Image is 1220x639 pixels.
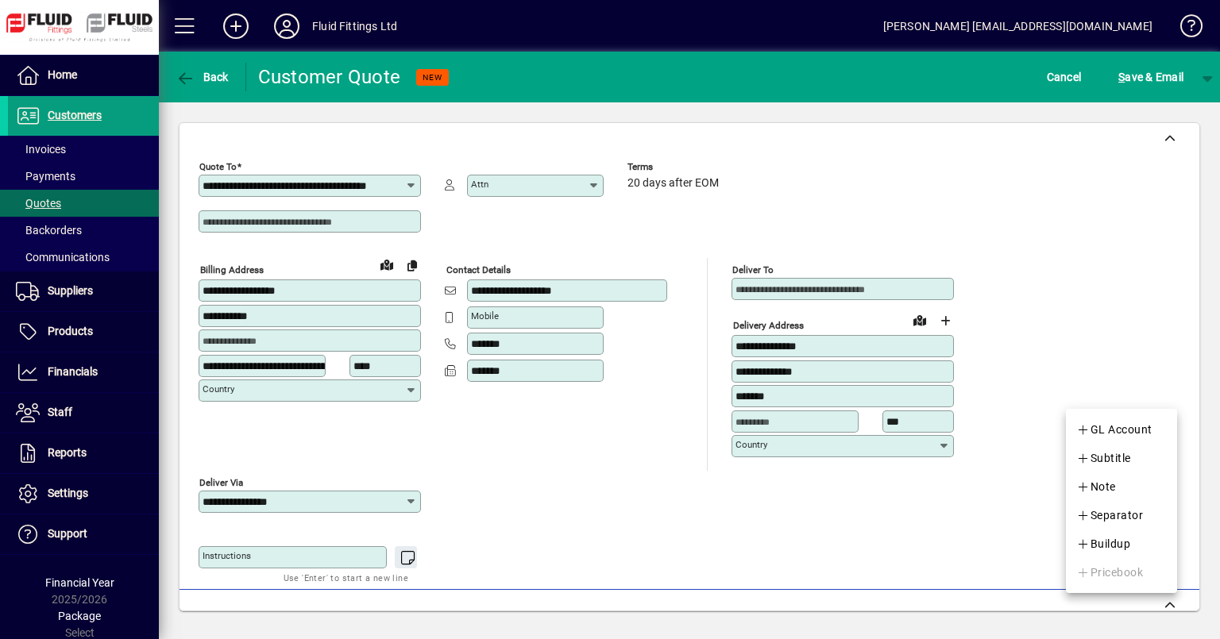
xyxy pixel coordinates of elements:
[1066,444,1177,472] button: Subtitle
[1076,477,1116,496] span: Note
[1066,558,1177,587] button: Pricebook
[1066,501,1177,529] button: Separator
[1076,563,1143,582] span: Pricebook
[1076,420,1152,439] span: GL Account
[1066,472,1177,501] button: Note
[1076,448,1131,468] span: Subtitle
[1076,506,1143,525] span: Separator
[1066,529,1177,558] button: Buildup
[1066,415,1177,444] button: GL Account
[1076,534,1130,553] span: Buildup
